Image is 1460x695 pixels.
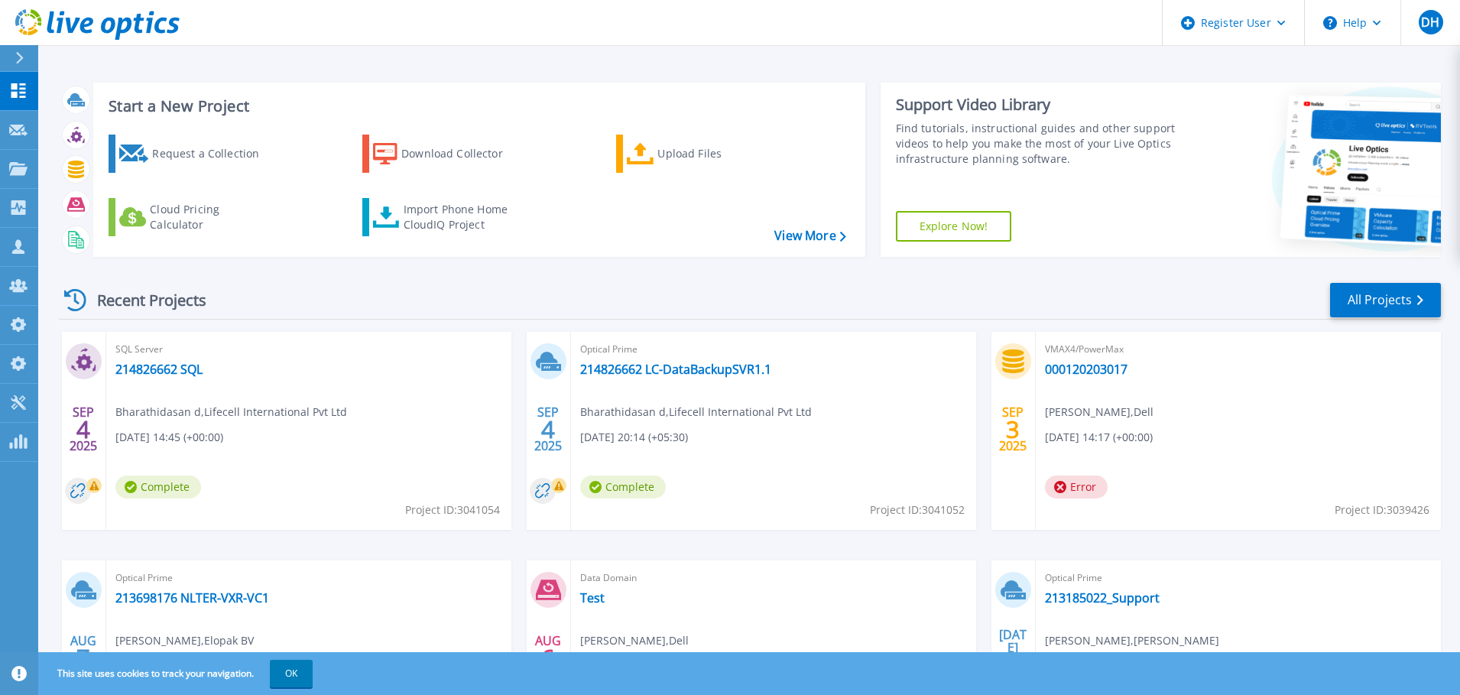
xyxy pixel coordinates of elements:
[1335,502,1429,518] span: Project ID: 3039426
[69,401,98,457] div: SEP 2025
[870,502,965,518] span: Project ID: 3041052
[405,502,500,518] span: Project ID: 3041054
[76,423,90,436] span: 4
[580,341,967,358] span: Optical Prime
[59,281,227,319] div: Recent Projects
[1045,362,1127,377] a: 000120203017
[580,404,812,421] span: Bharathidasan d , Lifecell International Pvt Ltd
[115,590,269,606] a: 213698176 NLTER-VXR-VC1
[534,401,563,457] div: SEP 2025
[998,401,1027,457] div: SEP 2025
[109,198,279,236] a: Cloud Pricing Calculator
[896,211,1012,242] a: Explore Now!
[401,138,524,169] div: Download Collector
[115,632,254,649] span: [PERSON_NAME] , Elopak BV
[1045,476,1108,499] span: Error
[580,476,666,499] span: Complete
[404,202,523,232] div: Import Phone Home CloudIQ Project
[1421,16,1439,28] span: DH
[541,423,555,436] span: 4
[270,660,313,687] button: OK
[1006,423,1020,436] span: 3
[580,429,688,446] span: [DATE] 20:14 (+05:30)
[774,229,845,243] a: View More
[580,632,689,649] span: [PERSON_NAME] , Dell
[115,429,223,446] span: [DATE] 14:45 (+00:00)
[896,95,1182,115] div: Support Video Library
[109,135,279,173] a: Request a Collection
[115,341,502,358] span: SQL Server
[150,202,272,232] div: Cloud Pricing Calculator
[115,362,203,377] a: 214826662 SQL
[69,630,98,686] div: AUG 2025
[580,362,771,377] a: 214826662 LC-DataBackupSVR1.1
[115,570,502,586] span: Optical Prime
[1330,283,1441,317] a: All Projects
[534,630,563,686] div: AUG 2025
[1045,632,1219,649] span: [PERSON_NAME] , [PERSON_NAME]
[1045,570,1432,586] span: Optical Prime
[42,660,313,687] span: This site uses cookies to track your navigation.
[152,138,274,169] div: Request a Collection
[1045,341,1432,358] span: VMAX4/PowerMax
[115,476,201,499] span: Complete
[580,570,967,586] span: Data Domain
[580,590,605,606] a: Test
[616,135,787,173] a: Upload Files
[115,404,347,421] span: Bharathidasan d , Lifecell International Pvt Ltd
[1045,590,1160,606] a: 213185022_Support
[109,98,845,115] h3: Start a New Project
[362,135,533,173] a: Download Collector
[896,121,1182,167] div: Find tutorials, instructional guides and other support videos to help you make the most of your L...
[657,138,780,169] div: Upload Files
[1045,429,1153,446] span: [DATE] 14:17 (+00:00)
[998,630,1027,686] div: [DATE] 2025
[1045,404,1153,421] span: [PERSON_NAME] , Dell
